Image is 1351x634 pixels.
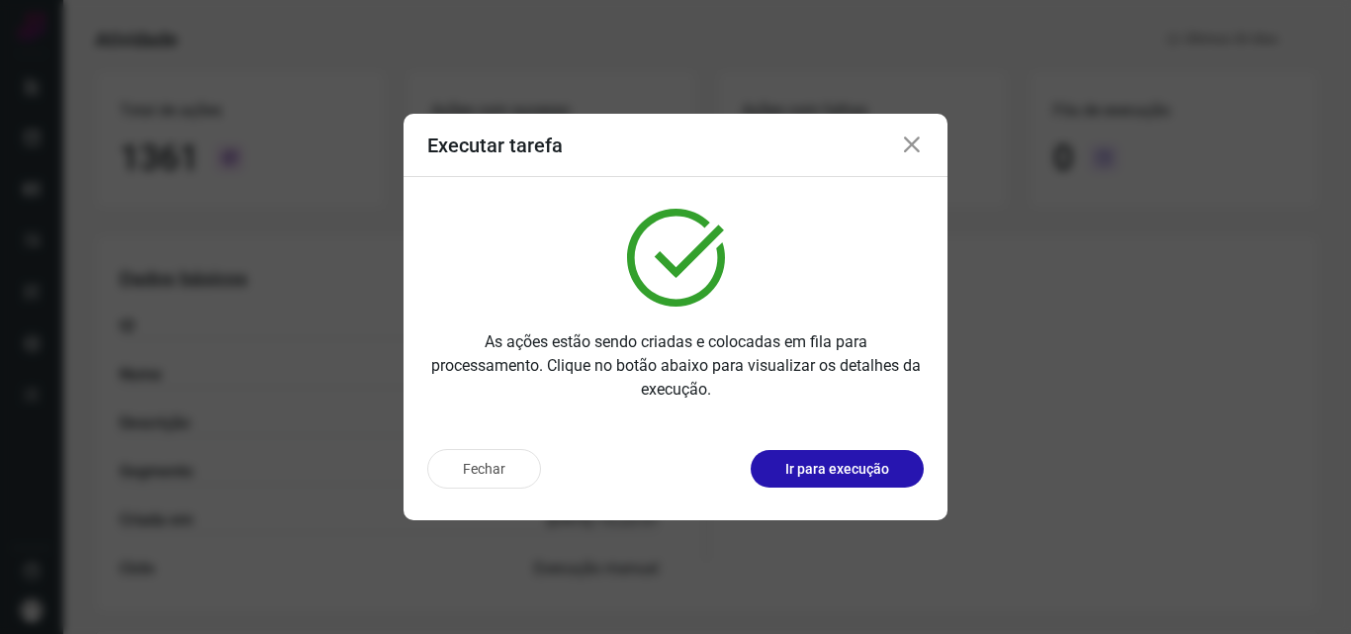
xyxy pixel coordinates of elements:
[427,330,924,402] p: As ações estão sendo criadas e colocadas em fila para processamento. Clique no botão abaixo para ...
[785,459,889,480] p: Ir para execução
[751,450,924,488] button: Ir para execução
[427,449,541,489] button: Fechar
[427,134,563,157] h3: Executar tarefa
[627,209,725,307] img: verified.svg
